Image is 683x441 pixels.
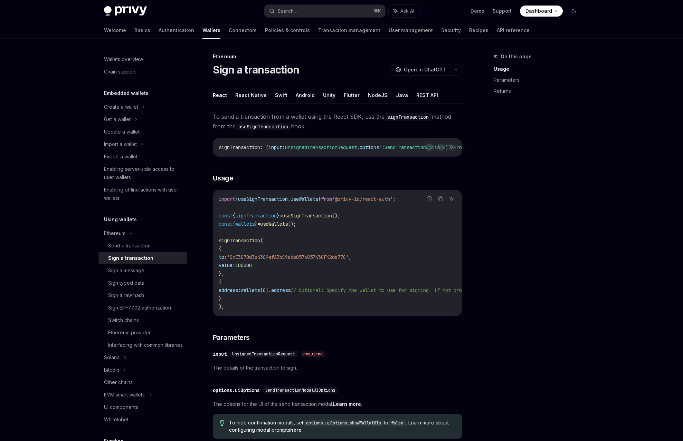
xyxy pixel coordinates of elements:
[288,221,296,227] span: ();
[288,196,291,202] span: ,
[321,196,332,202] span: from
[260,144,268,150] span: : (
[285,144,357,150] span: UnsignedTransactionRequest
[568,6,579,17] button: Toggle dark mode
[416,87,438,103] button: REST API
[393,196,396,202] span: ;
[98,314,187,326] a: Switch chains
[219,213,233,219] span: const
[202,22,220,39] a: Wallets
[385,144,445,150] span: SendTransactionOptions
[469,22,488,39] a: Recipes
[213,400,462,408] span: The options for the UI of the send transaction modal. .
[494,86,585,97] a: Returns
[471,8,484,14] a: Demo
[104,6,147,16] img: dark logo
[238,196,288,202] span: useSignTransaction
[241,287,260,293] span: wallets
[318,196,321,202] span: }
[108,316,139,324] div: Switch chains
[291,287,564,293] span: // Optional: Specify the wallet to use for signing. If not provided, the first wallet will be used.
[235,196,238,202] span: {
[104,68,136,76] div: Chain support
[98,163,187,184] a: Enabling server-side access to user wallets
[525,8,552,14] span: Dashboard
[159,22,194,39] a: Authentication
[374,8,381,14] span: ⌘ K
[389,5,419,17] button: Ask AI
[436,143,445,151] button: Copy the contents from the code block
[379,144,385,150] span: ?:
[279,213,282,219] span: =
[264,5,385,17] button: Search...⌘K
[213,387,260,394] div: options.uiOptions
[104,403,138,411] div: UI components
[494,75,585,86] a: Parameters
[277,7,297,15] div: Search...
[98,413,187,426] a: Whitelabel
[290,427,302,433] a: here
[98,66,187,78] a: Chain support
[291,196,318,202] span: useWallets
[282,144,285,150] span: :
[257,221,260,227] span: =
[108,254,153,262] div: Sign a transaction
[318,22,380,39] a: Transaction management
[108,341,183,349] div: Interfacing with common libraries
[219,196,235,202] span: import
[385,113,431,121] code: signTransaction
[260,221,288,227] span: useWallets
[333,401,361,407] a: Learn more
[104,153,137,161] div: Export a wallet
[108,266,144,275] div: Sign a message
[391,64,450,76] button: Open in ChatGPT
[445,144,448,150] span: )
[98,126,187,138] a: Update a wallet
[349,254,351,260] span: ,
[271,287,291,293] span: address
[425,143,434,151] button: Report incorrect code
[104,165,183,182] div: Enabling server-side access to user wallets
[277,213,279,219] span: }
[520,6,563,17] a: Dashboard
[219,254,227,260] span: to:
[213,53,462,60] div: Ethereum
[104,353,120,362] div: Solana
[219,295,221,302] span: }
[98,150,187,163] a: Export a wallet
[213,364,462,372] span: The details of the transaction to sign.
[98,326,187,339] a: Ethereum provider
[98,53,187,66] a: Wallets overview
[134,22,150,39] a: Basics
[219,287,241,293] span: address:
[220,420,225,426] svg: Tip
[104,103,138,111] div: Create a wallet
[447,143,456,151] button: Ask AI
[108,242,151,250] div: Send a transaction
[213,87,227,103] button: React
[233,221,235,227] span: {
[296,87,315,103] button: Android
[493,8,512,14] a: Support
[104,415,128,424] div: Whitelabel
[219,221,233,227] span: const
[104,89,149,97] h5: Embedded wallets
[229,22,257,39] a: Connectors
[219,144,260,150] span: signTransaction
[98,264,187,277] a: Sign a message
[108,279,144,287] div: Sign typed data
[98,289,187,302] a: Sign a raw hash
[282,213,332,219] span: useSignTransaction
[494,63,585,75] a: Usage
[229,419,455,433] span: To hide confirmation modals, set to . Learn more about configuring modal prompts .
[104,22,126,39] a: Welcome
[265,22,310,39] a: Policies & controls
[98,239,187,252] a: Send a transaction
[104,115,131,124] div: Get a wallet
[255,221,257,227] span: }
[344,87,360,103] button: Flutter
[303,420,384,427] code: options.uiOptions.showWalletUIs
[98,339,187,351] a: Interfacing with common libraries
[104,186,183,202] div: Enabling offline actions with user wallets
[108,304,171,312] div: Sign EIP-7702 authorization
